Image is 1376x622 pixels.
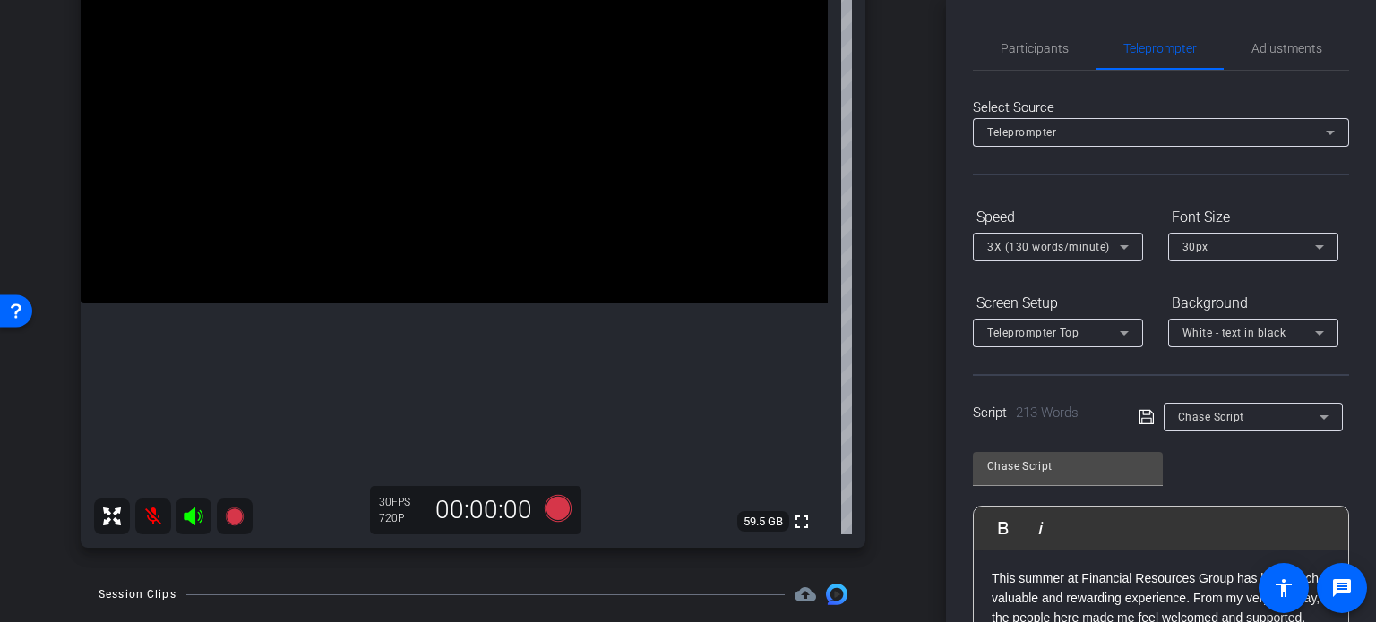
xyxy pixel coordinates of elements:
[737,511,789,533] span: 59.5 GB
[1182,241,1208,253] span: 30px
[973,202,1143,233] div: Speed
[1168,202,1338,233] div: Font Size
[826,584,847,605] img: Session clips
[1123,42,1197,55] span: Teleprompter
[1001,42,1069,55] span: Participants
[379,511,424,525] div: 720P
[987,327,1079,339] span: Teleprompter Top
[795,584,816,605] span: Destinations for your clips
[379,495,424,509] div: 30
[973,403,1114,423] div: Script
[973,288,1143,319] div: Screen Setup
[986,510,1020,546] button: Bold (Ctrl+B)
[987,126,1056,139] span: Teleprompter
[1182,327,1286,339] span: White - text in black
[1331,577,1353,599] mat-icon: message
[973,98,1349,118] div: Select Source
[391,496,410,508] span: FPS
[987,241,1110,253] span: 3X (130 words/minute)
[795,584,816,605] mat-icon: cloud_upload
[1273,577,1294,599] mat-icon: accessibility
[987,456,1148,477] input: Title
[1251,42,1322,55] span: Adjustments
[1178,411,1244,423] span: Chase Script
[99,585,176,603] div: Session Clips
[1024,510,1058,546] button: Italic (Ctrl+I)
[1168,288,1338,319] div: Background
[424,495,544,525] div: 00:00:00
[791,511,813,533] mat-icon: fullscreen
[1016,405,1079,421] span: 213 Words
